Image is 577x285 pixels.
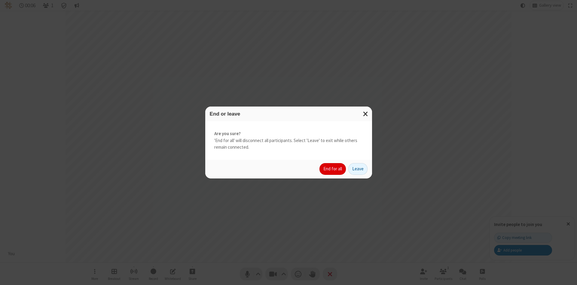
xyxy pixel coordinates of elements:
button: Leave [348,163,368,175]
strong: Are you sure? [214,130,363,137]
button: Close modal [359,107,372,121]
button: End for all [319,163,346,175]
div: 'End for all' will disconnect all participants. Select 'Leave' to exit while others remain connec... [205,121,372,160]
h3: End or leave [210,111,368,117]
